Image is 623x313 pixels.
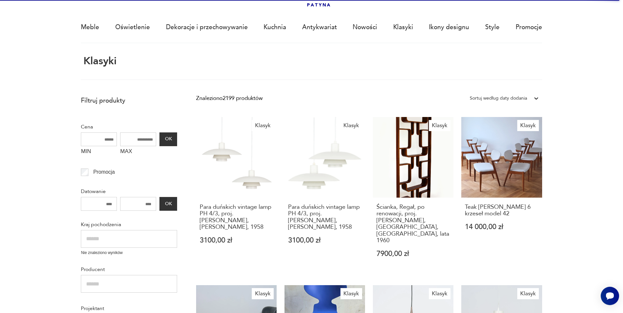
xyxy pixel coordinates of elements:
a: KlasykŚcianka, Regał, po renowacji, proj. Ludvik Volak, Holesov, Czechy, lata 1960Ścianka, Regał,... [373,117,453,273]
a: Dekoracje i przechowywanie [166,12,248,42]
p: Cena [81,123,177,131]
a: Kuchnia [264,12,286,42]
p: Promocja [93,168,115,176]
a: Meble [81,12,99,42]
p: Projektant [81,304,177,313]
h3: Ścianka, Regał, po renowacji, proj. [PERSON_NAME], [GEOGRAPHIC_DATA], [GEOGRAPHIC_DATA], lata 1960 [376,204,450,244]
h3: Para duńskich vintage lamp PH 4/3, proj. [PERSON_NAME], [PERSON_NAME], 1958 [200,204,273,231]
h3: Para duńskich vintage lamp PH 4/3, proj. [PERSON_NAME], [PERSON_NAME], 1958 [288,204,362,231]
label: MIN [81,146,117,159]
p: Kraj pochodzenia [81,220,177,229]
h1: Klasyki [81,56,116,67]
a: Oświetlenie [115,12,150,42]
a: Style [485,12,500,42]
p: 3100,00 zł [288,237,362,244]
a: Klasyki [393,12,413,42]
p: 14 000,00 zł [465,224,539,230]
label: MAX [120,146,156,159]
p: Datowanie [81,187,177,196]
p: Nie znaleziono wyników [81,250,177,256]
div: Sortuj według daty dodania [470,94,527,103]
a: KlasykTeak Kai Kristiansen 6 krzeseł model 42Teak [PERSON_NAME] 6 krzeseł model 4214 000,00 zł [461,117,542,273]
a: KlasykPara duńskich vintage lamp PH 4/3, proj. Poul Henningsen, Louis Poulsen, 1958Para duńskich ... [284,117,365,273]
a: KlasykPara duńskich vintage lamp PH 4/3, proj. Poul Henningsen, Louis Poulsen, 1958Para duńskich ... [196,117,277,273]
button: OK [159,197,177,211]
p: 3100,00 zł [200,237,273,244]
p: Filtruj produkty [81,96,177,105]
div: Znaleziono 2199 produktów [196,94,263,103]
a: Promocje [516,12,542,42]
p: 7900,00 zł [376,250,450,257]
button: OK [159,132,177,146]
h3: Teak [PERSON_NAME] 6 krzeseł model 42 [465,204,539,217]
a: Antykwariat [302,12,337,42]
a: Nowości [353,12,377,42]
p: Producent [81,265,177,274]
a: Ikony designu [429,12,469,42]
iframe: Smartsupp widget button [601,287,619,305]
